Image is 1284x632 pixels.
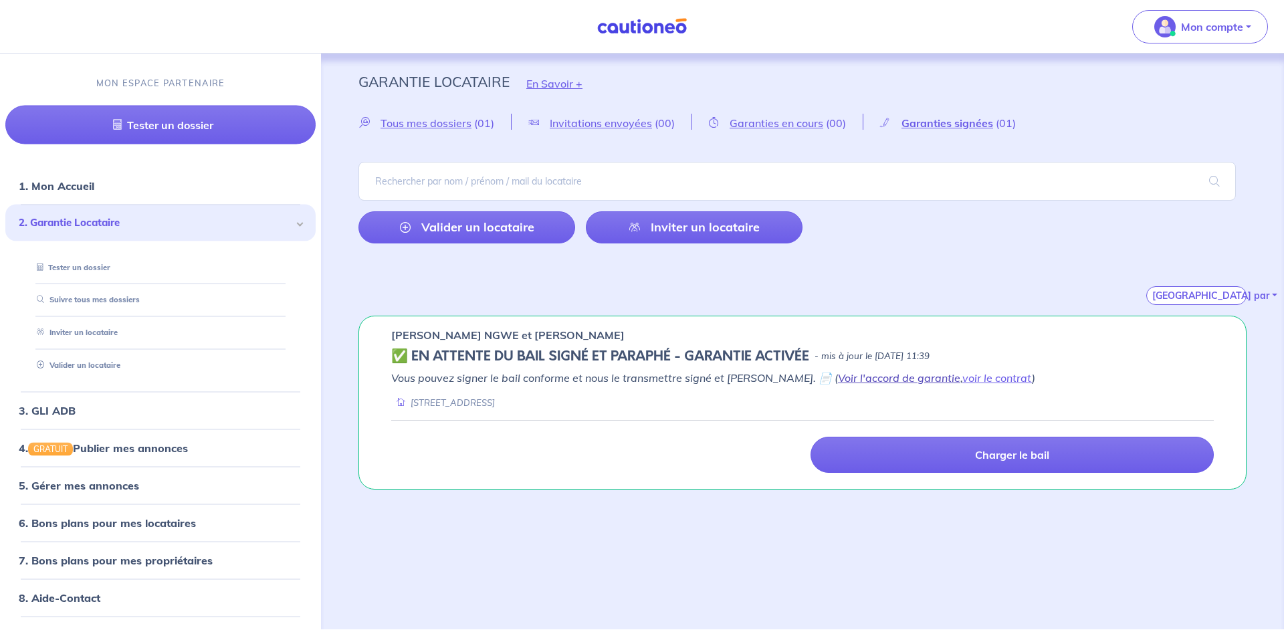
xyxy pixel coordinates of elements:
div: Tester un dossier [21,256,300,278]
span: (00) [826,116,846,130]
a: Garanties en cours(00) [692,116,863,129]
button: illu_account_valid_menu.svgMon compte [1132,10,1268,43]
a: 3. GLI ADB [19,403,76,417]
a: Tester un dossier [31,262,110,272]
button: En Savoir + [510,64,599,103]
span: Garanties en cours [730,116,823,130]
em: Vous pouvez signer le bail conforme et nous le transmettre signé et [PERSON_NAME]. 📄 ( , ) [391,371,1035,385]
div: 4.GRATUITPublier mes annonces [5,434,316,461]
p: MON ESPACE PARTENAIRE [96,77,225,90]
a: 1. Mon Accueil [19,179,94,193]
a: Garanties signées(01) [863,116,1033,129]
h5: ✅️️️ EN ATTENTE DU BAIL SIGNÉ ET PARAPHÉ - GARANTIE ACTIVÉE [391,348,809,364]
p: Mon compte [1181,19,1243,35]
div: Inviter un locataire [21,322,300,344]
span: (01) [996,116,1016,130]
span: (01) [474,116,494,130]
p: Garantie Locataire [358,70,510,94]
a: Inviter un locataire [586,211,802,243]
a: Charger le bail [811,437,1214,473]
a: Tous mes dossiers(01) [358,116,511,129]
div: 6. Bons plans pour mes locataires [5,510,316,536]
div: state: CONTRACT-SIGNED, Context: FINISHED,IS-GL-CAUTION [391,348,1214,364]
span: Invitations envoyées [550,116,652,130]
img: Cautioneo [592,18,692,35]
p: Charger le bail [975,448,1049,461]
div: 5. Gérer mes annonces [5,472,316,499]
a: 4.GRATUITPublier mes annonces [19,441,188,454]
div: 1. Mon Accueil [5,173,316,199]
button: [GEOGRAPHIC_DATA] par [1146,286,1247,305]
div: Valider un locataire [21,354,300,377]
div: [STREET_ADDRESS] [391,397,495,409]
input: Rechercher par nom / prénom / mail du locataire [358,162,1236,201]
span: 2. Garantie Locataire [19,215,292,231]
span: Garanties signées [901,116,993,130]
a: voir le contrat [962,371,1032,385]
a: Suivre tous mes dossiers [31,295,140,304]
div: 7. Bons plans pour mes propriétaires [5,547,316,574]
a: Voir l'accord de garantie [838,371,960,385]
a: Invitations envoyées(00) [512,116,691,129]
div: 8. Aide-Contact [5,585,316,611]
a: Valider un locataire [358,211,575,243]
a: 6. Bons plans pour mes locataires [19,516,196,530]
img: illu_account_valid_menu.svg [1154,16,1176,37]
div: 3. GLI ADB [5,397,316,423]
a: 8. Aide-Contact [19,591,100,605]
a: 5. Gérer mes annonces [19,479,139,492]
a: Tester un dossier [5,106,316,144]
p: [PERSON_NAME] NGWE et [PERSON_NAME] [391,327,625,343]
a: Valider un locataire [31,360,120,370]
a: 7. Bons plans pour mes propriétaires [19,554,213,567]
span: (00) [655,116,675,130]
a: Inviter un locataire [31,328,118,337]
p: - mis à jour le [DATE] 11:39 [815,350,930,363]
div: 2. Garantie Locataire [5,205,316,241]
span: Tous mes dossiers [381,116,471,130]
span: search [1193,163,1236,200]
div: Suivre tous mes dossiers [21,289,300,311]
